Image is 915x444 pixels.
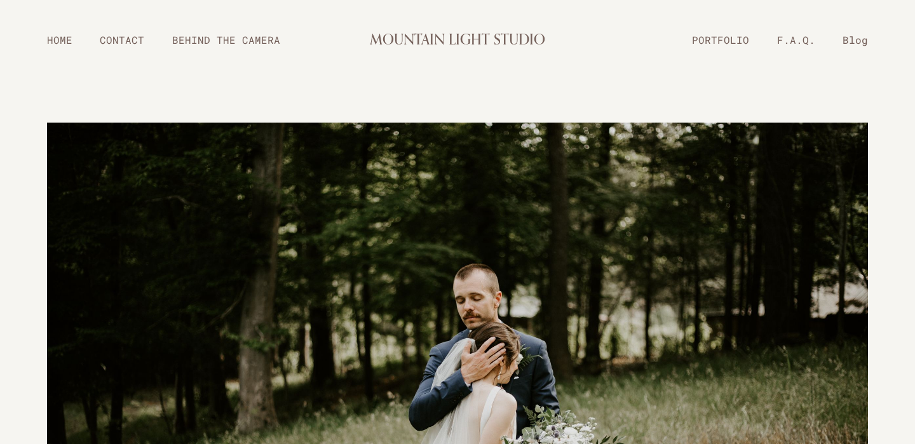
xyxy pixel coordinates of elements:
[679,29,763,51] a: PORTFOLIO
[829,29,881,51] a: Blog
[158,29,294,51] a: BEHIND THE CAMERA
[86,29,158,51] a: CONTACT
[763,29,829,51] a: F.A.Q.
[370,23,545,57] a: MOUNTAIN LIGHT STUDIO
[34,29,86,51] a: HOME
